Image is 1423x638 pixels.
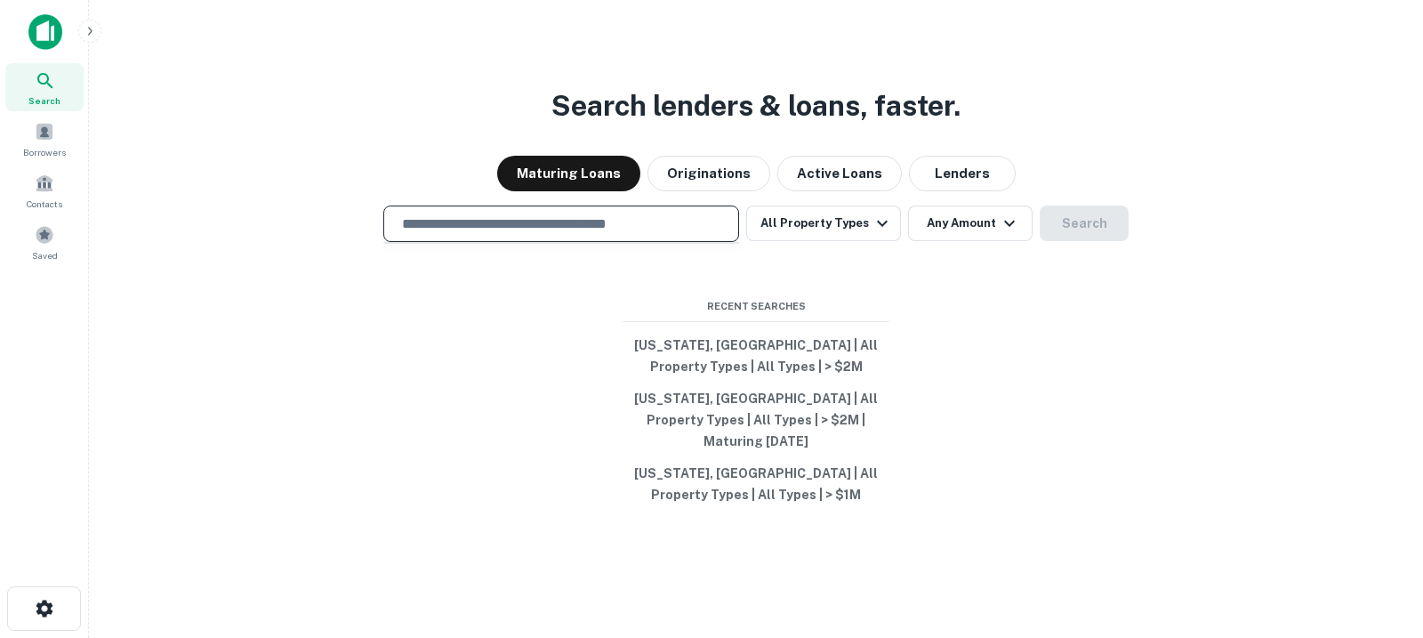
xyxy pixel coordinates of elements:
[623,383,889,457] button: [US_STATE], [GEOGRAPHIC_DATA] | All Property Types | All Types | > $2M | Maturing [DATE]
[647,156,770,191] button: Originations
[746,206,901,241] button: All Property Types
[908,206,1033,241] button: Any Amount
[623,329,889,383] button: [US_STATE], [GEOGRAPHIC_DATA] | All Property Types | All Types | > $2M
[909,156,1016,191] button: Lenders
[28,14,62,50] img: capitalize-icon.png
[1334,496,1423,581] iframe: Chat Widget
[5,115,84,163] a: Borrowers
[5,166,84,214] a: Contacts
[5,63,84,111] a: Search
[32,248,58,262] span: Saved
[28,93,60,108] span: Search
[5,218,84,266] a: Saved
[497,156,640,191] button: Maturing Loans
[551,85,961,127] h3: Search lenders & loans, faster.
[777,156,902,191] button: Active Loans
[623,299,889,314] span: Recent Searches
[623,457,889,511] button: [US_STATE], [GEOGRAPHIC_DATA] | All Property Types | All Types | > $1M
[23,145,66,159] span: Borrowers
[27,197,62,211] span: Contacts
